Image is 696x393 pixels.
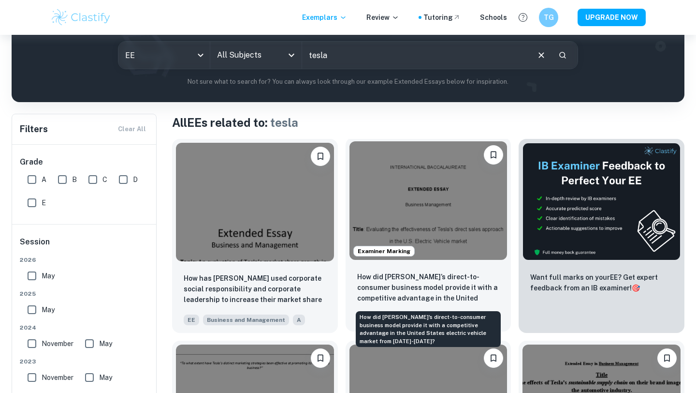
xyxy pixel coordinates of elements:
button: Search [554,47,571,63]
button: Help and Feedback [515,9,531,26]
button: UPGRADE NOW [578,9,646,26]
h6: Session [20,236,149,256]
span: November [42,338,73,349]
span: November [42,372,73,383]
img: Business and Management EE example thumbnail: How did Tesla’s direct-to-consumer busin [349,141,507,260]
span: May [99,338,112,349]
button: TG [539,8,558,27]
a: Examiner MarkingBookmarkHow did Tesla’s direct-to-consumer business model provide it with a compe... [346,139,511,333]
p: Exemplars [302,12,347,23]
h1: All EEs related to: [172,114,684,131]
p: Not sure what to search for? You can always look through our example Extended Essays below for in... [19,77,677,87]
input: E.g. player arrangements, enthalpy of combustion, analysis of a big city... [302,42,528,69]
button: Bookmark [311,147,330,166]
a: ThumbnailWant full marks on yourEE? Get expert feedback from an IB examiner! [519,139,684,333]
span: tesla [270,116,298,129]
span: 2025 [20,289,149,298]
span: EE [184,315,199,325]
span: A [42,174,46,185]
img: Business and Management EE example thumbnail: How has Tesla used corporate social resp [176,143,334,261]
span: C [102,174,107,185]
button: Bookmark [484,145,503,165]
span: May [42,304,55,315]
h6: TG [543,12,554,23]
img: Thumbnail [522,143,681,260]
p: Want full marks on your EE ? Get expert feedback from an IB examiner! [530,272,673,293]
span: May [99,372,112,383]
button: Open [285,48,298,62]
p: How did Tesla’s direct-to-consumer business model provide it with a competitive advantage in the ... [357,272,500,304]
a: Schools [480,12,507,23]
div: EE [118,42,210,69]
span: Examiner Marking [354,247,414,256]
p: Review [366,12,399,23]
a: BookmarkHow has Tesla used corporate social responsibility and corporate leadership to increase t... [172,139,338,333]
span: Business and Management [203,315,289,325]
span: May [42,271,55,281]
span: 🎯 [632,284,640,292]
p: How has Tesla used corporate social responsibility and corporate leadership to increase their mar... [184,273,326,306]
button: Clear [532,46,551,64]
button: Bookmark [484,348,503,368]
h6: Grade [20,156,149,168]
a: Tutoring [423,12,461,23]
span: B [72,174,77,185]
span: A [293,315,305,325]
span: 2023 [20,357,149,366]
span: D [133,174,138,185]
span: 2026 [20,256,149,264]
span: E [42,197,46,208]
div: How did [PERSON_NAME]’s direct-to-consumer business model provide it with a competitive advantage... [356,311,501,347]
button: Bookmark [657,348,677,368]
img: Clastify logo [50,8,112,27]
span: 2024 [20,323,149,332]
button: Bookmark [311,348,330,368]
h6: Filters [20,122,48,136]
